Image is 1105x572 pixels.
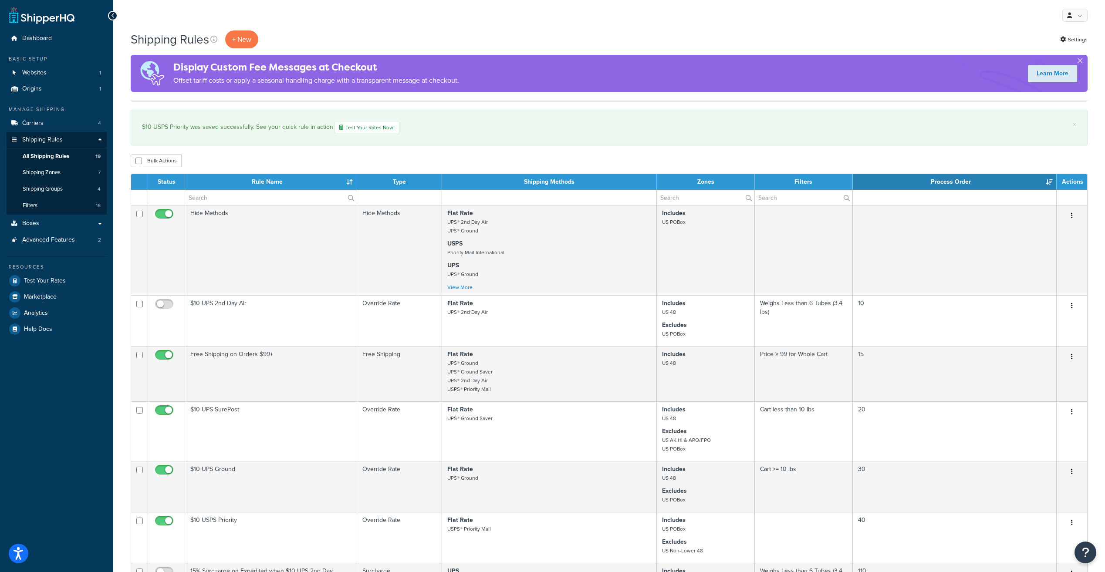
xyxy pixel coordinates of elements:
[24,293,57,301] span: Marketplace
[357,295,442,346] td: Override Rate
[447,249,504,256] small: Priority Mail International
[7,165,107,181] li: Shipping Zones
[662,464,686,474] strong: Includes
[662,515,686,525] strong: Includes
[98,169,101,176] span: 7
[662,427,687,436] strong: Excludes
[357,346,442,401] td: Free Shipping
[1057,174,1087,190] th: Actions
[1060,34,1088,46] a: Settings
[662,350,686,359] strong: Includes
[357,512,442,563] td: Override Rate
[335,121,399,134] a: Test Your Rates Now!
[23,153,69,160] span: All Shipping Rules
[7,232,107,248] li: Advanced Features
[662,547,703,555] small: US Non-Lower 48
[662,496,686,504] small: US POBox
[853,401,1057,461] td: 20
[662,436,711,453] small: US AK HI & APO/FPO US POBox
[173,74,459,87] p: Offset tariff costs or apply a seasonal handling charge with a transparent message at checkout.
[1073,121,1076,128] a: ×
[447,209,473,218] strong: Flat Rate
[662,320,687,330] strong: Excludes
[662,525,686,533] small: US POBox
[357,401,442,461] td: Override Rate
[131,31,209,48] h1: Shipping Rules
[662,308,676,316] small: US 48
[755,461,853,512] td: Cart >= 10 lbs
[357,461,442,512] td: Override Rate
[22,136,63,144] span: Shipping Rules
[7,106,107,113] div: Manage Shipping
[23,202,37,209] span: Filters
[22,120,44,127] span: Carriers
[1028,65,1077,82] a: Learn More
[755,295,853,346] td: Weighs Less than 6 Tubes (3.4 lbs)
[853,174,1057,190] th: Process Order : activate to sort column descending
[662,330,686,338] small: US POBox
[662,486,687,495] strong: Excludes
[7,148,107,165] a: All Shipping Rules 19
[853,295,1057,346] td: 10
[447,414,493,422] small: UPS® Ground Saver
[148,174,185,190] th: Status
[7,289,107,305] a: Marketplace
[185,346,357,401] td: Free Shipping on Orders $99+
[662,299,686,308] strong: Includes
[447,270,478,278] small: UPS® Ground
[7,30,107,47] a: Dashboard
[7,115,107,131] a: Carriers 4
[657,190,754,205] input: Search
[7,305,107,321] a: Analytics
[7,65,107,81] li: Websites
[755,401,853,461] td: Cart less than 10 lbs
[7,273,107,289] a: Test Your Rates
[447,261,459,270] strong: UPS
[131,154,182,167] button: Bulk Actions
[7,181,107,197] li: Shipping Groups
[22,85,42,93] span: Origins
[142,121,1076,134] div: $10 USPS Priority was saved successfully. See your quick rule in action
[185,295,357,346] td: $10 UPS 2nd Day Air
[662,209,686,218] strong: Includes
[22,69,47,77] span: Websites
[24,310,48,317] span: Analytics
[1075,542,1096,563] button: Open Resource Center
[185,190,357,205] input: Search
[662,359,676,367] small: US 48
[447,464,473,474] strong: Flat Rate
[7,148,107,165] li: All Shipping Rules
[447,308,488,316] small: UPS® 2nd Day Air
[662,474,676,482] small: US 48
[442,174,657,190] th: Shipping Methods
[98,236,101,244] span: 2
[357,174,442,190] th: Type
[173,60,459,74] h4: Display Custom Fee Messages at Checkout
[225,30,258,48] p: + New
[99,85,101,93] span: 1
[7,81,107,97] li: Origins
[447,283,473,291] a: View More
[185,174,357,190] th: Rule Name : activate to sort column ascending
[7,321,107,337] li: Help Docs
[7,263,107,271] div: Resources
[657,174,754,190] th: Zones
[98,185,101,193] span: 4
[185,461,357,512] td: $10 UPS Ground
[447,299,473,308] strong: Flat Rate
[755,174,853,190] th: Filters
[7,65,107,81] a: Websites 1
[7,181,107,197] a: Shipping Groups 4
[662,218,686,226] small: US POBox
[755,346,853,401] td: Price ≥ 99 for Whole Cart
[357,205,442,295] td: Hide Methods
[185,512,357,563] td: $10 USPS Priority
[23,169,61,176] span: Shipping Zones
[95,153,101,160] span: 19
[447,515,473,525] strong: Flat Rate
[7,132,107,215] li: Shipping Rules
[7,215,107,232] a: Boxes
